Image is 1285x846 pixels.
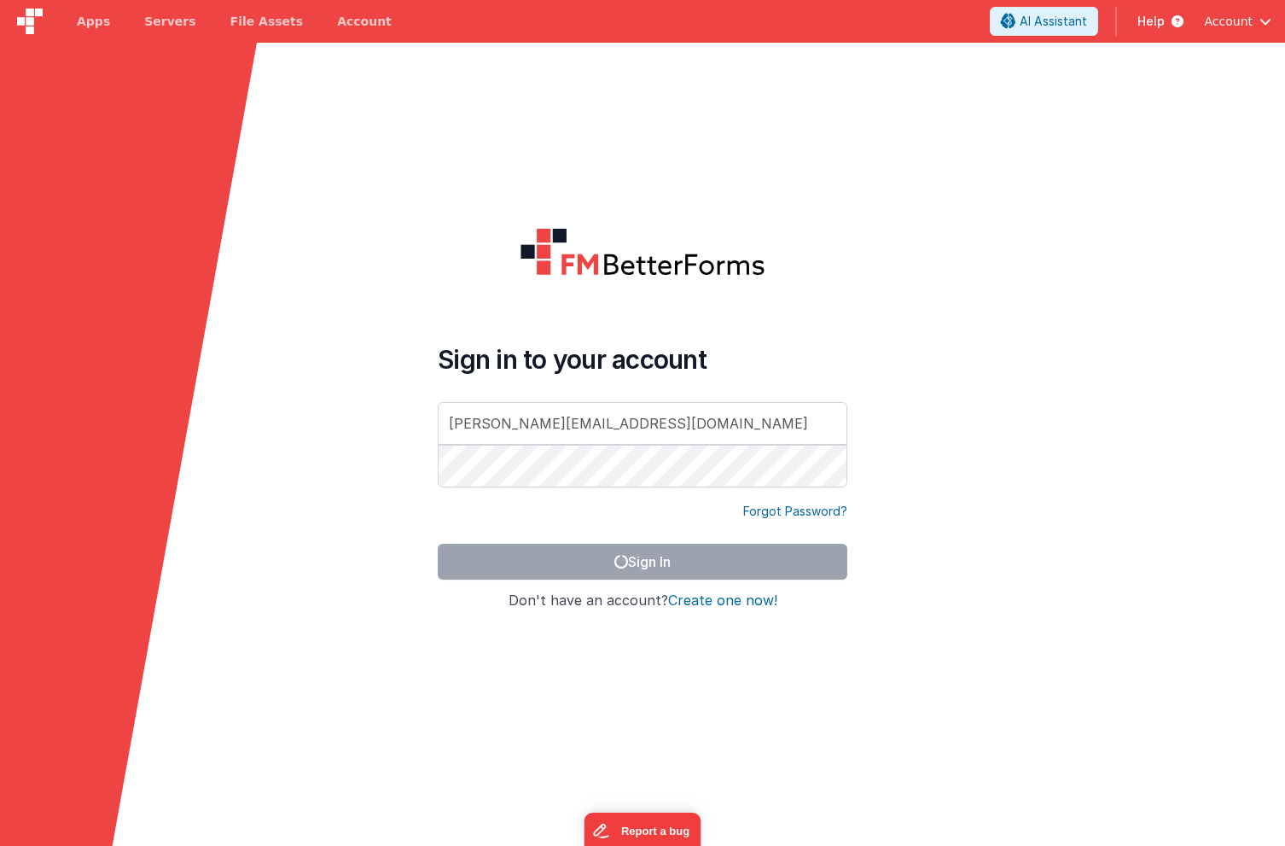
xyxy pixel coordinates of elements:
[1020,13,1087,30] span: AI Assistant
[668,593,777,609] button: Create one now!
[77,13,110,30] span: Apps
[1137,13,1165,30] span: Help
[990,7,1098,36] button: AI Assistant
[438,593,847,609] h4: Don't have an account?
[743,503,847,520] a: Forgot Password?
[144,13,195,30] span: Servers
[438,544,847,580] button: Sign In
[1204,13,1253,30] span: Account
[230,13,304,30] span: File Assets
[438,344,847,375] h4: Sign in to your account
[438,402,847,445] input: Email Address
[1204,13,1271,30] button: Account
